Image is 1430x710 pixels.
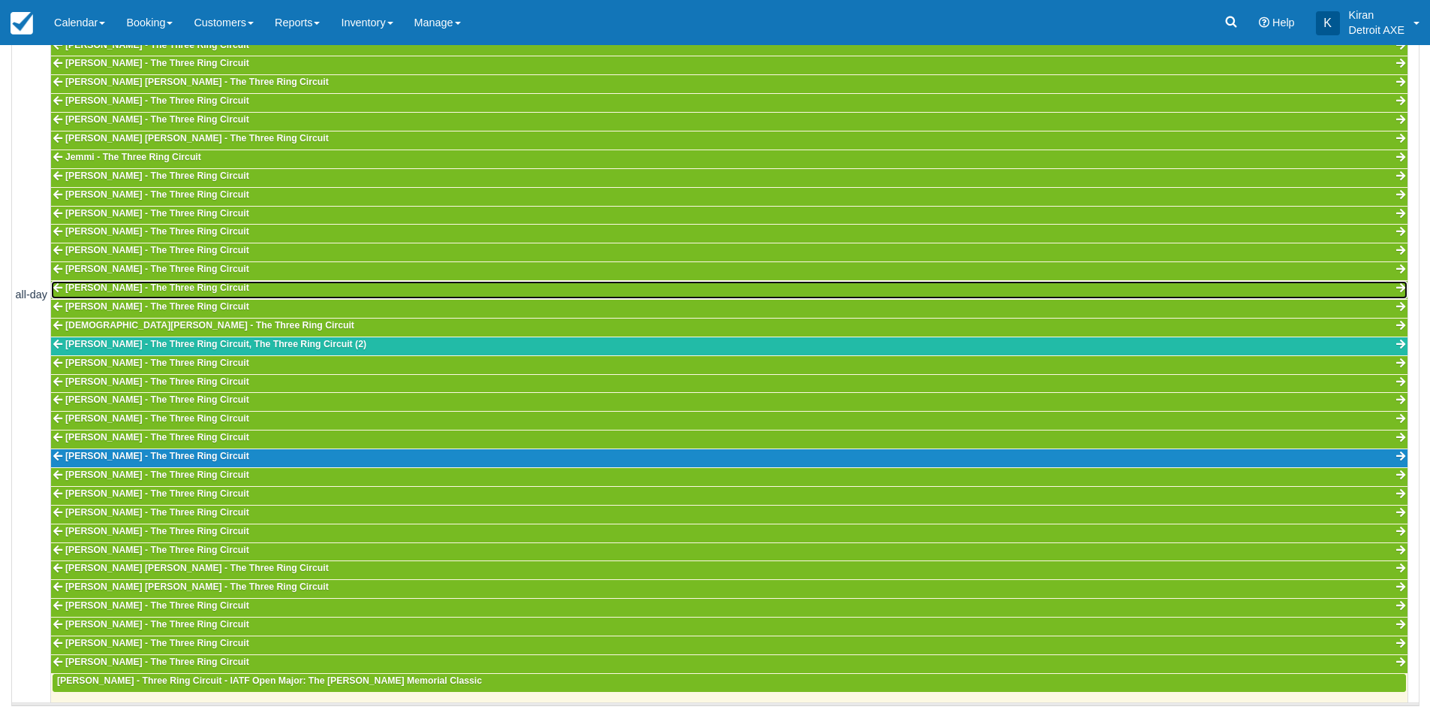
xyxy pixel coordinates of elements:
a: [PERSON_NAME] - The Three Ring Circuit [51,449,1407,467]
span: [PERSON_NAME] - The Three Ring Circuit [65,226,249,237]
a: [PERSON_NAME] - The Three Ring Circuit [51,431,1407,449]
span: [PERSON_NAME] - The Three Ring Circuit [65,282,249,293]
a: [PERSON_NAME] [PERSON_NAME] - The Three Ring Circuit [51,580,1407,598]
i: Help [1259,17,1269,28]
p: Kiran [1349,8,1404,23]
a: [PERSON_NAME] - The Three Ring Circuit [51,412,1407,430]
span: [PERSON_NAME] - The Three Ring Circuit [65,301,249,312]
span: [PERSON_NAME] - The Three Ring Circuit [65,208,249,219]
span: [PERSON_NAME] - The Three Ring Circuit [65,432,249,443]
span: [PERSON_NAME] - The Three Ring Circuit [65,40,249,50]
span: [PERSON_NAME] - The Three Ring Circuit [65,451,249,461]
div: K [1316,11,1340,35]
span: [PERSON_NAME] - The Three Ring Circuit [65,264,249,274]
span: [PERSON_NAME] - The Three Ring Circuit [65,619,249,630]
span: [PERSON_NAME] - The Three Ring Circuit [65,545,249,555]
a: [DEMOGRAPHIC_DATA][PERSON_NAME] - The Three Ring Circuit [51,319,1407,337]
span: [PERSON_NAME] - The Three Ring Circuit [65,526,249,536]
span: [PERSON_NAME] - The Three Ring Circuit [65,114,249,125]
span: [PERSON_NAME] - The Three Ring Circuit [65,376,249,387]
a: [PERSON_NAME] [PERSON_NAME] - The Three Ring Circuit [51,75,1407,93]
a: [PERSON_NAME] - The Three Ring Circuit [51,375,1407,393]
a: [PERSON_NAME] - The Three Ring Circuit [51,468,1407,486]
a: Jemmi - The Three Ring Circuit [51,150,1407,168]
span: [PERSON_NAME] [PERSON_NAME] - The Three Ring Circuit [65,77,329,87]
a: [PERSON_NAME] - The Three Ring Circuit [51,300,1407,318]
a: [PERSON_NAME] - The Three Ring Circuit [51,94,1407,112]
a: [PERSON_NAME] - The Three Ring Circuit [51,524,1407,542]
span: [PERSON_NAME] - The Three Ring Circuit [65,245,249,255]
span: [PERSON_NAME] - The Three Ring Circuit [65,657,249,667]
a: [PERSON_NAME] - The Three Ring Circuit [51,599,1407,617]
span: [PERSON_NAME] - The Three Ring Circuit [65,470,249,480]
span: [PERSON_NAME] - Three Ring Circuit - IATF Open Major: The [PERSON_NAME] Memorial Classic [57,675,482,686]
a: [PERSON_NAME] - The Three Ring Circuit [51,636,1407,654]
a: [PERSON_NAME] - The Three Ring Circuit [51,506,1407,524]
a: [PERSON_NAME] - The Three Ring Circuit [51,281,1407,299]
p: Detroit AXE [1349,23,1404,38]
span: [PERSON_NAME] - The Three Ring Circuit [65,189,249,200]
a: [PERSON_NAME] - The Three Ring Circuit [51,243,1407,261]
a: [PERSON_NAME] - The Three Ring Circuit [51,262,1407,280]
span: [PERSON_NAME] - The Three Ring Circuit [65,358,249,368]
span: Help [1272,17,1295,29]
span: [PERSON_NAME] - The Three Ring Circuit [65,413,249,424]
a: [PERSON_NAME] - The Three Ring Circuit [51,543,1407,561]
a: [PERSON_NAME] [PERSON_NAME] - The Three Ring Circuit [51,561,1407,579]
a: [PERSON_NAME] - The Three Ring Circuit [51,225,1407,243]
span: [PERSON_NAME] - The Three Ring Circuit [65,638,249,648]
span: [PERSON_NAME] - The Three Ring Circuit, The Three Ring Circuit (2) [65,339,366,349]
a: [PERSON_NAME] - The Three Ring Circuit [51,356,1407,374]
span: [PERSON_NAME] - The Three Ring Circuit [65,507,249,518]
a: [PERSON_NAME] - The Three Ring Circuit [51,113,1407,131]
span: [PERSON_NAME] - The Three Ring Circuit [65,95,249,106]
span: [PERSON_NAME] [PERSON_NAME] - The Three Ring Circuit [65,582,329,592]
a: [PERSON_NAME] - The Three Ring Circuit, The Three Ring Circuit (2) [51,337,1407,355]
span: Jemmi - The Three Ring Circuit [65,152,201,162]
a: [PERSON_NAME] [PERSON_NAME] - The Three Ring Circuit [51,131,1407,150]
a: [PERSON_NAME] - The Three Ring Circuit [51,487,1407,505]
a: [PERSON_NAME] - The Three Ring Circuit [51,38,1407,56]
a: [PERSON_NAME] - The Three Ring Circuit [51,207,1407,225]
span: [PERSON_NAME] - The Three Ring Circuit [65,488,249,499]
span: [PERSON_NAME] - The Three Ring Circuit [65,600,249,611]
img: checkfront-main-nav-mini-logo.png [11,12,33,35]
a: [PERSON_NAME] - The Three Ring Circuit [51,188,1407,206]
span: [PERSON_NAME] - The Three Ring Circuit [65,171,249,181]
a: [PERSON_NAME] - The Three Ring Circuit [51,56,1407,74]
a: [PERSON_NAME] - The Three Ring Circuit [51,169,1407,187]
a: [PERSON_NAME] - Three Ring Circuit - IATF Open Major: The [PERSON_NAME] Memorial Classic [53,674,1406,692]
a: [PERSON_NAME] - The Three Ring Circuit [51,655,1407,673]
span: [PERSON_NAME] [PERSON_NAME] - The Three Ring Circuit [65,133,329,144]
span: [PERSON_NAME] [PERSON_NAME] - The Three Ring Circuit [65,563,329,573]
span: [PERSON_NAME] - The Three Ring Circuit [65,394,249,405]
span: [DEMOGRAPHIC_DATA][PERSON_NAME] - The Three Ring Circuit [65,320,354,331]
a: [PERSON_NAME] - The Three Ring Circuit [51,393,1407,411]
span: [PERSON_NAME] - The Three Ring Circuit [65,58,249,68]
a: [PERSON_NAME] - The Three Ring Circuit [51,618,1407,636]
